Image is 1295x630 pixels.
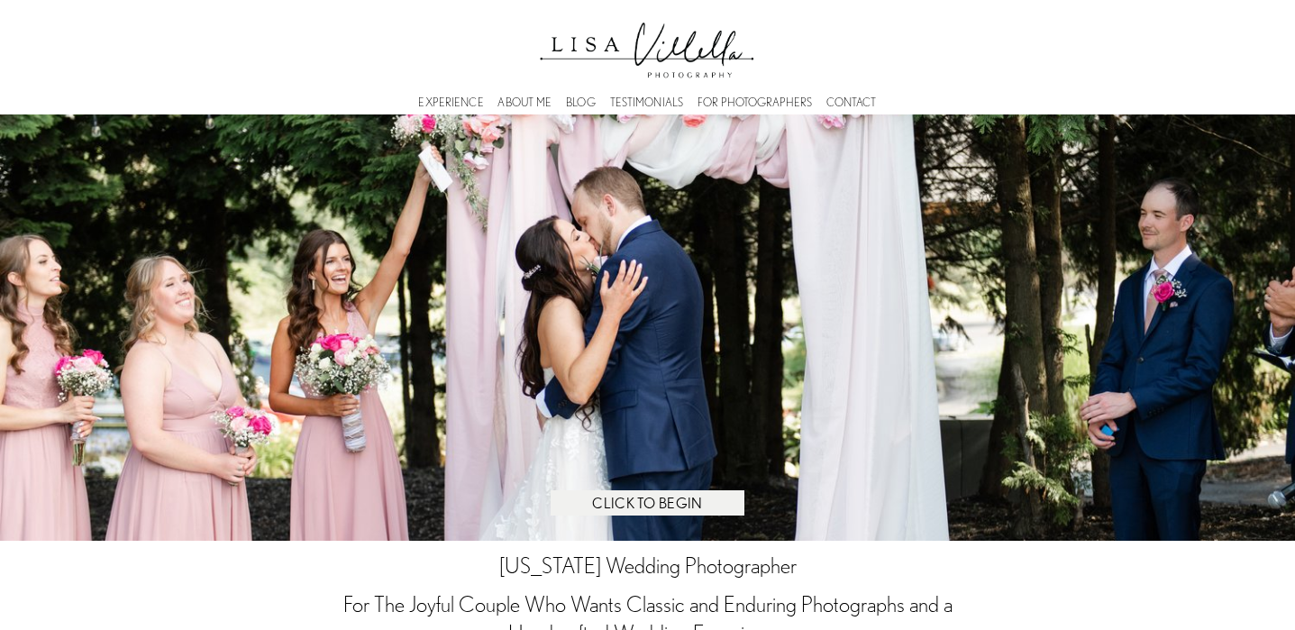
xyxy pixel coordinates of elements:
a: FOR PHOTOGRAPHERS [698,100,812,105]
a: EXPERIENCE [418,100,483,105]
img: Lisa Villella Photography [530,4,764,87]
a: BLOG [566,100,596,105]
a: CLICK TO BEGIN [551,490,745,516]
a: ABOUT ME [497,100,552,105]
h1: [US_STATE] Wedding Photographer [453,552,842,580]
a: TESTIMONIALS [610,100,684,105]
a: CONTACT [826,100,877,105]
